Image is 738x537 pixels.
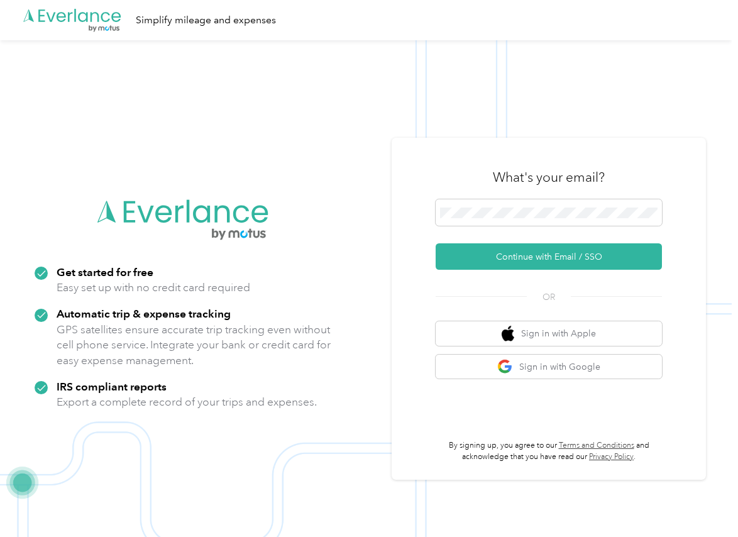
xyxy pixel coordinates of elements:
[57,265,153,279] strong: Get started for free
[589,452,634,462] a: Privacy Policy
[436,355,662,379] button: google logoSign in with Google
[497,359,513,375] img: google logo
[57,394,317,410] p: Export a complete record of your trips and expenses.
[527,291,571,304] span: OR
[502,326,514,341] img: apple logo
[559,441,634,450] a: Terms and Conditions
[57,307,231,320] strong: Automatic trip & expense tracking
[57,322,331,368] p: GPS satellites ensure accurate trip tracking even without cell phone service. Integrate your bank...
[436,243,662,270] button: Continue with Email / SSO
[57,280,250,296] p: Easy set up with no credit card required
[136,13,276,28] div: Simplify mileage and expenses
[436,440,662,462] p: By signing up, you agree to our and acknowledge that you have read our .
[436,321,662,346] button: apple logoSign in with Apple
[493,169,605,186] h3: What's your email?
[668,467,738,537] iframe: Everlance-gr Chat Button Frame
[57,380,167,393] strong: IRS compliant reports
